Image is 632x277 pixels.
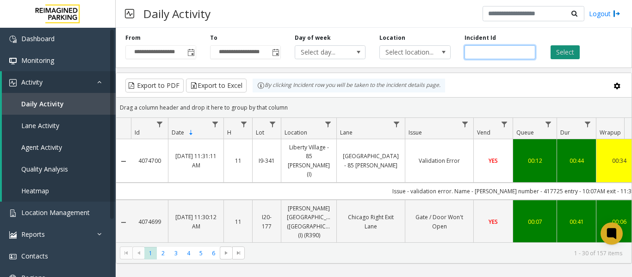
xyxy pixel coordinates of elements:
a: 00:12 [519,156,551,165]
label: Incident Id [465,34,496,42]
div: By clicking Incident row you will be taken to the incident details page. [253,79,445,92]
a: Id Filter Menu [154,118,166,130]
a: Logout [589,9,620,18]
span: YES [489,157,498,165]
a: [GEOGRAPHIC_DATA] - 85 [PERSON_NAME] [342,152,399,169]
img: 'icon' [9,57,17,65]
a: Lane Filter Menu [390,118,403,130]
a: H Filter Menu [238,118,250,130]
span: Daily Activity [21,99,64,108]
span: Toggle popup [270,46,280,59]
a: Dur Filter Menu [582,118,594,130]
span: Queue [516,129,534,136]
a: 4074700 [136,156,162,165]
a: Location Filter Menu [322,118,335,130]
a: Queue Filter Menu [542,118,555,130]
img: 'icon' [9,231,17,239]
button: Select [551,45,580,59]
span: Wrapup [600,129,621,136]
a: Date Filter Menu [209,118,222,130]
span: Lot [256,129,264,136]
a: I20-177 [258,213,275,230]
a: Quality Analysis [2,158,116,180]
a: Chicago Right Exit Lane [342,213,399,230]
span: Lane [340,129,353,136]
span: Go to the next page [223,249,230,257]
span: Date [172,129,184,136]
a: YES [479,217,507,226]
span: Issue [409,129,422,136]
span: Heatmap [21,186,49,195]
label: Day of week [295,34,331,42]
a: Activity [2,71,116,93]
a: [DATE] 11:31:11 AM [174,152,218,169]
span: Reports [21,230,45,239]
a: I9-341 [258,156,275,165]
span: Page 2 [157,247,169,259]
div: 00:41 [563,217,590,226]
span: Sortable [187,129,195,136]
label: From [125,34,141,42]
span: Go to the next page [220,246,232,259]
a: Vend Filter Menu [498,118,511,130]
span: Id [135,129,140,136]
a: [DATE] 11:30:12 AM [174,213,218,230]
img: infoIcon.svg [257,82,265,89]
span: Select location... [380,46,436,59]
a: Liberty Village - 85 [PERSON_NAME] (I) [287,143,331,179]
span: Location Management [21,208,90,217]
a: Collapse Details [116,219,131,226]
span: Quality Analysis [21,165,68,173]
span: Vend [477,129,490,136]
img: 'icon' [9,209,17,217]
a: Lane Activity [2,115,116,136]
button: Export to PDF [125,79,184,92]
a: 00:44 [563,156,590,165]
label: To [210,34,217,42]
span: Location [285,129,307,136]
a: Gate / Door Won't Open [411,213,468,230]
a: [PERSON_NAME][GEOGRAPHIC_DATA] ([GEOGRAPHIC_DATA]) (I) (R390) [287,204,331,240]
div: Drag a column header and drop it here to group by that column [116,99,632,116]
span: Monitoring [21,56,54,65]
span: Activity [21,78,43,86]
span: Agent Activity [21,143,62,152]
a: Daily Activity [2,93,116,115]
a: Validation Error [411,156,468,165]
a: Heatmap [2,180,116,202]
button: Export to Excel [186,79,247,92]
span: Contacts [21,252,48,260]
span: Page 3 [170,247,182,259]
span: Page 6 [207,247,220,259]
img: logout [613,9,620,18]
kendo-pager-info: 1 - 30 of 157 items [250,249,622,257]
a: 11 [229,217,247,226]
img: 'icon' [9,253,17,260]
div: Data table [116,118,632,242]
span: Dashboard [21,34,55,43]
span: Page 1 [144,247,157,259]
span: YES [489,218,498,226]
span: H [227,129,231,136]
span: Toggle popup [186,46,196,59]
img: pageIcon [125,2,134,25]
label: Location [379,34,405,42]
h3: Daily Activity [139,2,215,25]
span: Dur [560,129,570,136]
a: 00:07 [519,217,551,226]
img: 'icon' [9,79,17,86]
span: Go to the last page [235,249,242,257]
span: Select day... [295,46,351,59]
a: 4074699 [136,217,162,226]
a: Lot Filter Menu [266,118,279,130]
span: Page 4 [182,247,195,259]
a: Collapse Details [116,158,131,165]
span: Go to the last page [232,246,245,259]
a: Agent Activity [2,136,116,158]
span: Lane Activity [21,121,59,130]
a: Issue Filter Menu [459,118,471,130]
a: 11 [229,156,247,165]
